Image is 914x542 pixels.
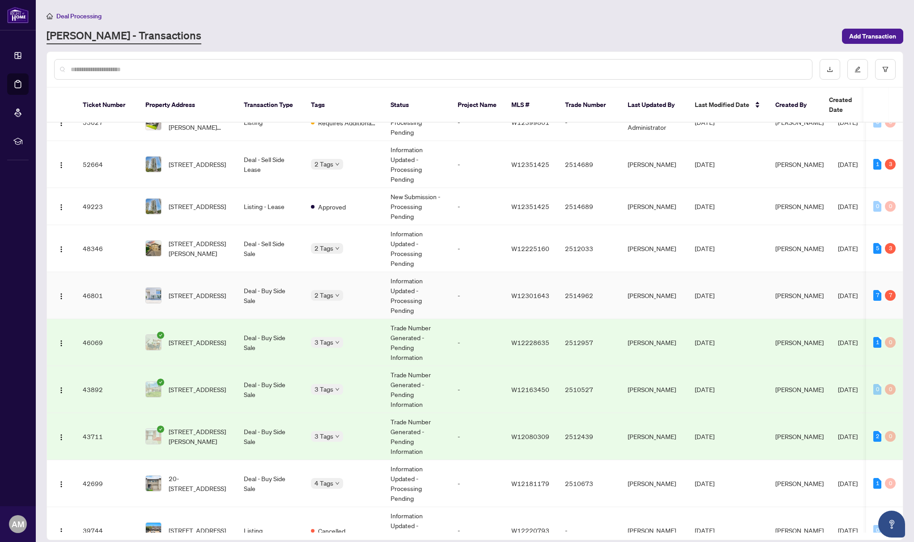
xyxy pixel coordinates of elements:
td: 46069 [76,319,138,366]
span: [STREET_ADDRESS][PERSON_NAME] [169,239,230,258]
span: [DATE] [838,160,858,168]
span: [DATE] [838,244,858,252]
img: Logo [58,293,65,300]
span: 2 Tags [315,290,333,300]
div: 0 [885,384,896,395]
div: 1 [873,159,881,170]
td: - [451,141,504,188]
span: [DATE] [695,291,714,299]
span: [DATE] [838,385,858,393]
td: 2512957 [558,319,621,366]
td: Trade Number Generated - Pending Information [383,319,451,366]
span: W12301643 [511,291,549,299]
span: [DATE] [838,291,858,299]
td: 43711 [76,413,138,460]
span: [STREET_ADDRESS] [169,525,226,535]
button: Logo [54,241,68,256]
span: AM [12,518,24,530]
td: 2510673 [558,460,621,507]
td: [PERSON_NAME] [621,366,688,413]
img: thumbnail-img [146,288,161,303]
td: Trade Number Generated - Pending Information [383,366,451,413]
td: 2514962 [558,272,621,319]
span: [DATE] [838,432,858,440]
span: W12163450 [511,385,549,393]
span: Cancelled [318,526,345,536]
span: [DATE] [695,385,714,393]
img: Logo [58,204,65,211]
span: W12228635 [511,338,549,346]
td: [PERSON_NAME] [621,141,688,188]
img: Logo [58,434,65,441]
span: 3 Tags [315,431,333,441]
span: W12225160 [511,244,549,252]
td: 46801 [76,272,138,319]
span: 20-[STREET_ADDRESS] [169,474,230,493]
span: [STREET_ADDRESS] [169,337,226,347]
img: thumbnail-img [146,199,161,214]
span: [PERSON_NAME] [775,385,824,393]
td: Deal - Buy Side Sale [237,413,304,460]
img: thumbnail-img [146,476,161,491]
th: Tags [304,88,383,123]
span: [PERSON_NAME] [775,202,824,210]
span: [DATE] [838,526,858,534]
span: W12181179 [511,479,549,487]
div: 0 [885,337,896,348]
button: Logo [54,199,68,213]
td: Information Updated - Processing Pending [383,225,451,272]
span: home [47,13,53,19]
button: Logo [54,335,68,350]
td: Trade Number Generated - Pending Information [383,413,451,460]
span: edit [854,66,861,73]
td: New Submission - Processing Pending [383,104,451,141]
img: Logo [58,162,65,169]
th: Project Name [451,88,504,123]
td: 52664 [76,141,138,188]
span: Last Modified Date [695,100,749,110]
span: [PERSON_NAME] [775,479,824,487]
span: [PERSON_NAME] [775,244,824,252]
td: Deal - Sell Side Lease [237,141,304,188]
button: Add Transaction [842,29,903,44]
span: check-circle [157,332,164,339]
img: thumbnail-img [146,241,161,256]
span: W12351425 [511,202,549,210]
td: [PERSON_NAME] [621,188,688,225]
div: 1 [873,337,881,348]
img: Logo [58,387,65,394]
img: thumbnail-img [146,382,161,397]
span: [DATE] [695,338,714,346]
td: [PERSON_NAME] [621,413,688,460]
img: logo [7,7,29,23]
th: Status [383,88,451,123]
td: - [451,413,504,460]
img: Logo [58,246,65,253]
td: 2514689 [558,188,621,225]
span: [DATE] [695,244,714,252]
td: Listing - Lease [237,188,304,225]
span: check-circle [157,379,164,386]
button: download [820,59,840,80]
span: 3 Tags [315,384,333,394]
span: [DATE] [695,202,714,210]
th: Trade Number [558,88,621,123]
span: down [335,293,340,298]
td: Deal - Sell Side Sale [237,225,304,272]
div: 0 [873,525,881,536]
td: Deal - Buy Side Sale [237,272,304,319]
td: - [451,225,504,272]
span: check-circle [157,426,164,433]
span: down [335,434,340,439]
span: [DATE] [838,202,858,210]
th: Created By [768,88,822,123]
th: Transaction Type [237,88,304,123]
span: 2 Tags [315,243,333,253]
button: Logo [54,429,68,444]
td: - [451,319,504,366]
th: Last Updated By [621,88,688,123]
span: [STREET_ADDRESS][PERSON_NAME] [169,427,230,446]
span: [STREET_ADDRESS] [169,159,226,169]
td: Deal - Buy Side Sale [237,366,304,413]
td: Mississauga Administrator [621,104,688,141]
